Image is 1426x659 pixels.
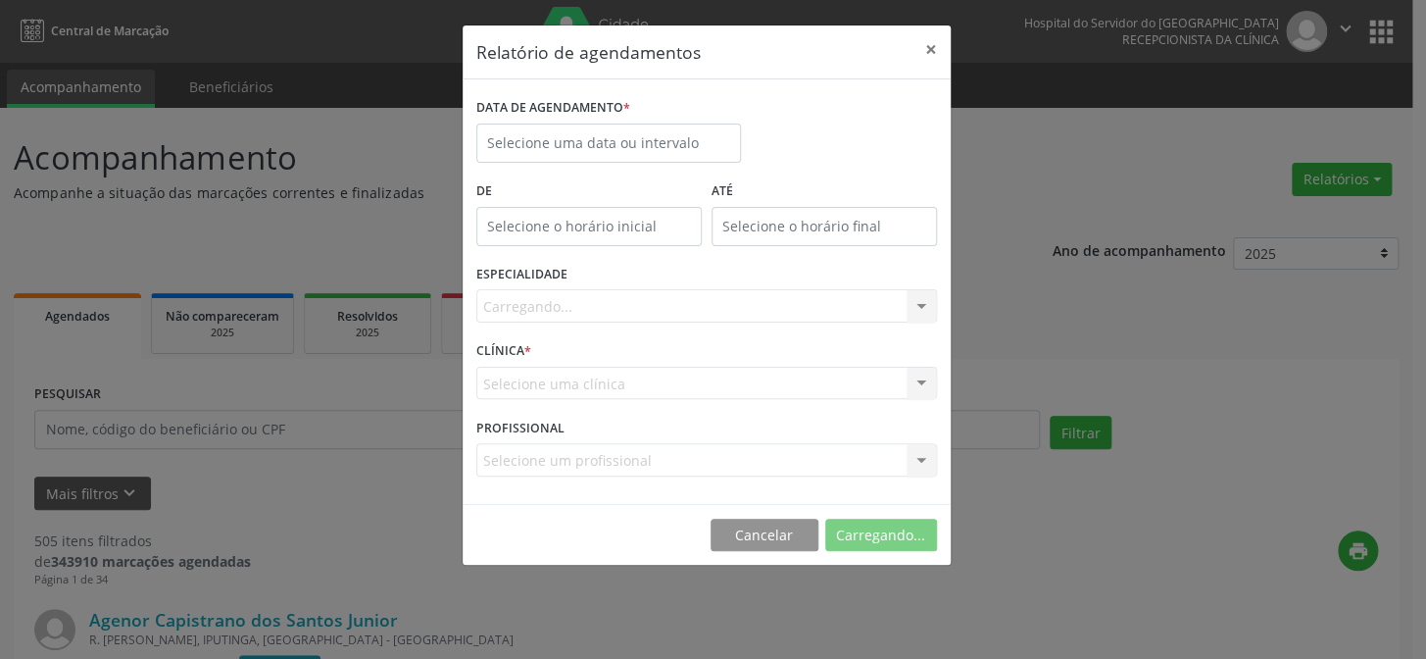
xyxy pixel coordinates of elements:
button: Carregando... [825,519,937,552]
label: ATÉ [712,177,937,207]
input: Selecione o horário final [712,207,937,246]
label: PROFISSIONAL [476,413,565,443]
label: De [476,177,702,207]
label: ESPECIALIDADE [476,260,567,290]
h5: Relatório de agendamentos [476,39,701,65]
button: Close [911,25,951,74]
label: CLÍNICA [476,336,531,367]
input: Selecione o horário inicial [476,207,702,246]
input: Selecione uma data ou intervalo [476,124,741,163]
label: DATA DE AGENDAMENTO [476,93,630,124]
button: Cancelar [711,519,818,552]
